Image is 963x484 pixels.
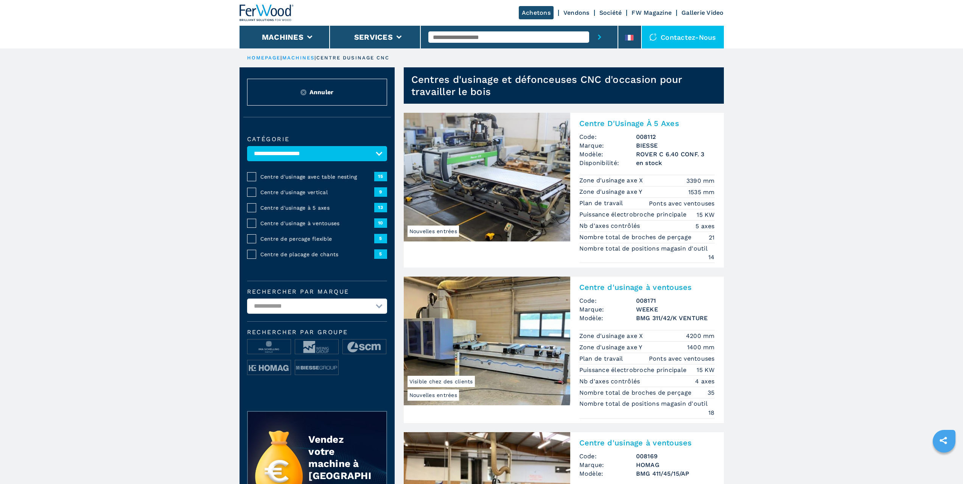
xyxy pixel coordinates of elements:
em: 4200 mm [686,331,715,340]
button: ResetAnnuler [247,79,387,106]
em: Ponts avec ventouses [649,354,715,363]
button: Machines [262,33,303,42]
p: Puissance électrobroche principale [579,366,689,374]
em: 5 axes [695,222,715,230]
a: Société [599,9,622,16]
a: sharethis [934,431,953,450]
span: Marque: [579,461,636,469]
p: Nb d'axes contrôlés [579,222,642,230]
p: Nombre total de positions magasin d'outil [579,244,710,253]
span: Annuler [310,88,334,96]
a: Centre d'usinage à ventouses WEEKE BMG 311/42/K VENTURENouvelles entréesVisible chez des clientsC... [404,277,724,423]
h2: Centre D'Usinage À 5 Axes [579,119,715,128]
em: 15 KW [697,366,714,374]
button: submit-button [589,26,610,48]
p: Zone d'usinage axe X [579,176,645,185]
h3: HOMAG [636,461,715,469]
em: Ponts avec ventouses [649,199,715,208]
p: Zone d'usinage axe Y [579,188,644,196]
img: image [295,339,338,355]
h3: 008112 [636,132,715,141]
span: 9 [374,187,387,196]
a: Vendons [563,9,590,16]
span: Modèle: [579,314,636,322]
img: Reset [300,89,306,95]
span: Code: [579,132,636,141]
em: 3390 mm [686,176,715,185]
span: Modèle: [579,469,636,478]
p: centre dusinage cnc [316,54,390,61]
label: Rechercher par marque [247,289,387,295]
span: Centre d'usinage à ventouses [260,219,374,227]
img: Centre D'Usinage À 5 Axes BIESSE ROVER C 6.40 CONF. 3 [404,113,570,241]
p: Nb d'axes contrôlés [579,377,642,386]
img: image [343,339,386,355]
p: Nombre total de broches de perçage [579,389,694,397]
h3: BMG 311/42/K VENTURE [636,314,715,322]
span: Centre de percage flexible [260,235,374,243]
em: 35 [708,388,715,397]
span: Centre d'usinage à 5 axes [260,204,374,212]
img: image [295,360,338,375]
h3: BIESSE [636,141,715,150]
img: Ferwood [240,5,294,21]
em: 1400 mm [687,343,715,352]
h3: ROVER C 6.40 CONF. 3 [636,150,715,159]
h2: Centre d'usinage à ventouses [579,283,715,292]
span: | [280,55,282,61]
h2: Centre d'usinage à ventouses [579,438,715,447]
p: Plan de travail [579,199,625,207]
img: image [247,360,291,375]
em: 1535 mm [688,188,715,196]
span: 5 [374,249,387,258]
h1: Centres d'usinage et défonceuses CNC d'occasion pour travailler le bois [411,73,724,98]
a: FW Magazine [632,9,672,16]
span: Centre de placage de chants [260,251,374,258]
img: image [247,339,291,355]
h3: WEEKE [636,305,715,314]
span: Marque: [579,141,636,150]
em: 4 axes [695,377,715,386]
em: 18 [708,408,715,417]
p: Zone d'usinage axe Y [579,343,644,352]
em: 21 [709,233,715,242]
em: 14 [708,253,715,261]
span: Disponibilité: [579,159,636,167]
p: Plan de travail [579,355,625,363]
span: Centre d'usinage avec table nesting [260,173,374,181]
a: HOMEPAGE [247,55,281,61]
span: Modèle: [579,150,636,159]
img: Centre d'usinage à ventouses WEEKE BMG 311/42/K VENTURE [404,277,570,405]
a: Centre D'Usinage À 5 Axes BIESSE ROVER C 6.40 CONF. 3Nouvelles entréesCentre D'Usinage À 5 AxesCo... [404,113,724,268]
span: Marque: [579,305,636,314]
p: Nombre total de broches de perçage [579,233,694,241]
span: Code: [579,296,636,305]
em: 15 KW [697,210,714,219]
h3: 008169 [636,452,715,461]
span: 5 [374,234,387,243]
button: Services [354,33,393,42]
span: Rechercher par groupe [247,329,387,335]
span: 15 [374,172,387,181]
span: Nouvelles entrées [408,389,459,401]
p: Nombre total de positions magasin d'outil [579,400,710,408]
label: catégorie [247,136,387,142]
div: Contactez-nous [642,26,724,48]
h3: 008171 [636,296,715,305]
img: Contactez-nous [649,33,657,41]
span: Centre d'usinage vertical [260,188,374,196]
p: Zone d'usinage axe X [579,332,645,340]
h3: BMG 411/45/15/AP [636,469,715,478]
iframe: Chat [931,450,957,478]
p: Puissance électrobroche principale [579,210,689,219]
span: | [314,55,316,61]
a: machines [282,55,315,61]
span: 10 [374,218,387,227]
span: Visible chez des clients [408,376,475,387]
span: Code: [579,452,636,461]
span: en stock [636,159,715,167]
a: Achetons [519,6,554,19]
a: Gallerie Video [681,9,724,16]
span: 13 [374,203,387,212]
span: Nouvelles entrées [408,226,459,237]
